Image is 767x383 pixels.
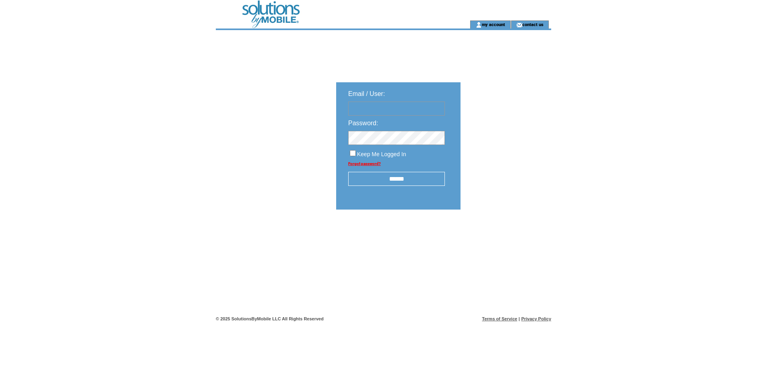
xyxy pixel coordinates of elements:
[348,161,381,166] a: Forgot password?
[482,316,517,321] a: Terms of Service
[521,316,551,321] a: Privacy Policy
[348,120,378,126] span: Password:
[357,151,406,157] span: Keep Me Logged In
[348,90,385,97] span: Email / User:
[484,230,524,240] img: transparent.png;jsessionid=3E72854C0C05B91950574B93AD9545AD
[522,22,544,27] a: contact us
[516,22,522,28] img: contact_us_icon.gif;jsessionid=3E72854C0C05B91950574B93AD9545AD
[476,22,482,28] img: account_icon.gif;jsessionid=3E72854C0C05B91950574B93AD9545AD
[216,316,324,321] span: © 2025 SolutionsByMobile LLC All Rights Reserved
[482,22,505,27] a: my account
[519,316,520,321] span: |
